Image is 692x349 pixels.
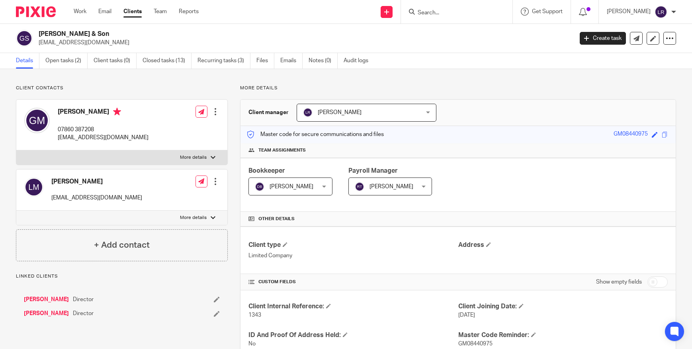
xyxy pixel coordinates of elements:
h4: Master Code Reminder: [458,331,668,339]
div: GM08440975 [614,130,648,139]
a: Clients [123,8,142,16]
a: Create task [580,32,626,45]
a: Email [98,8,111,16]
h4: Address [458,241,668,249]
span: Team assignments [258,147,306,154]
a: Closed tasks (13) [143,53,192,69]
label: Show empty fields [596,278,642,286]
p: More details [180,154,207,161]
span: [PERSON_NAME] [318,110,362,115]
img: svg%3E [303,108,313,117]
span: [PERSON_NAME] [270,184,313,189]
span: Director [73,310,94,317]
p: [EMAIL_ADDRESS][DOMAIN_NAME] [51,194,142,202]
h4: + Add contact [94,239,150,251]
span: Other details [258,216,295,222]
h3: Client manager [248,108,289,116]
img: svg%3E [16,30,33,47]
h2: [PERSON_NAME] & Son [39,30,462,38]
p: More details [180,215,207,221]
span: 1343 [248,312,261,318]
p: [EMAIL_ADDRESS][DOMAIN_NAME] [58,134,149,142]
p: [EMAIL_ADDRESS][DOMAIN_NAME] [39,39,568,47]
img: svg%3E [24,108,50,133]
a: Team [154,8,167,16]
a: Open tasks (2) [45,53,88,69]
span: Payroll Manager [348,168,398,174]
a: [PERSON_NAME] [24,310,69,317]
img: svg%3E [24,177,43,197]
a: Files [256,53,274,69]
p: 07860 387208 [58,126,149,134]
img: Pixie [16,6,56,17]
span: Get Support [532,9,563,14]
input: Search [417,10,489,17]
h4: ID And Proof Of Address Held: [248,331,458,339]
a: Client tasks (0) [94,53,137,69]
h4: Client Internal Reference: [248,302,458,311]
p: Linked clients [16,273,228,280]
p: More details [240,85,676,91]
span: GM08440975 [458,341,493,347]
a: Reports [179,8,199,16]
span: [DATE] [458,312,475,318]
a: Work [74,8,86,16]
a: Emails [280,53,303,69]
img: svg%3E [355,182,364,191]
span: Director [73,296,94,304]
span: Bookkeeper [248,168,285,174]
h4: Client Joining Date: [458,302,668,311]
img: svg%3E [655,6,667,18]
p: Limited Company [248,252,458,260]
h4: [PERSON_NAME] [51,177,142,186]
a: Audit logs [344,53,374,69]
a: Details [16,53,39,69]
img: svg%3E [255,182,264,191]
a: [PERSON_NAME] [24,296,69,304]
a: Recurring tasks (3) [197,53,250,69]
span: No [248,341,256,347]
i: Primary [113,108,121,116]
p: Master code for secure communications and files [246,130,384,138]
span: [PERSON_NAME] [369,184,413,189]
p: Client contacts [16,85,228,91]
h4: CUSTOM FIELDS [248,279,458,285]
p: [PERSON_NAME] [607,8,651,16]
a: Notes (0) [309,53,338,69]
h4: Client type [248,241,458,249]
h4: [PERSON_NAME] [58,108,149,118]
